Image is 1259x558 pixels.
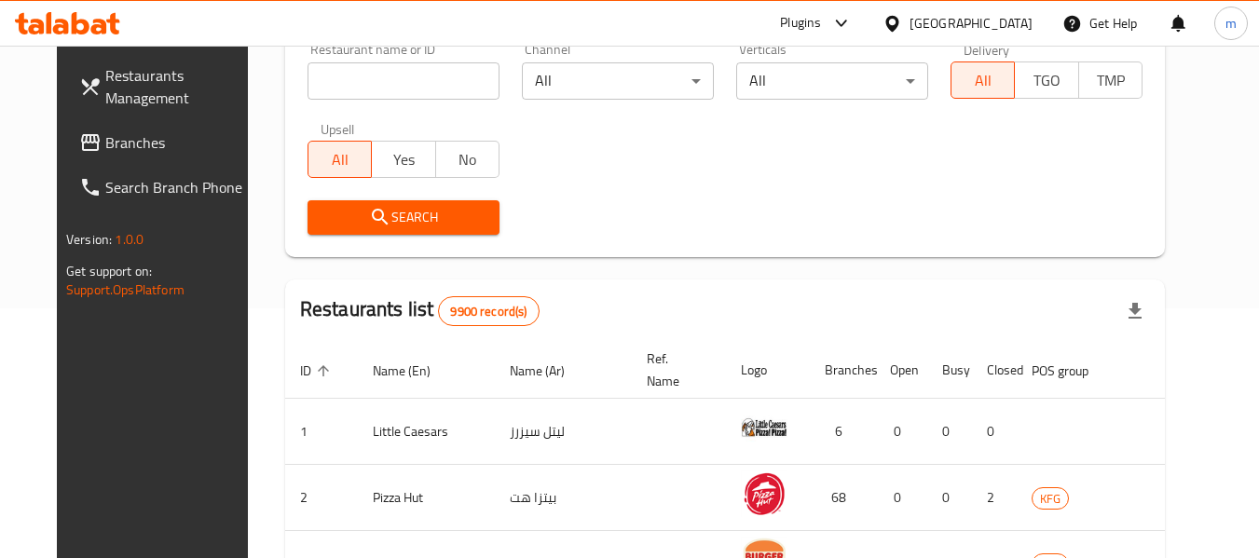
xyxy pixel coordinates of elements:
[875,465,927,531] td: 0
[726,342,810,399] th: Logo
[810,465,875,531] td: 68
[1022,67,1071,94] span: TGO
[927,465,972,531] td: 0
[1032,360,1113,382] span: POS group
[972,465,1017,531] td: 2
[522,62,714,100] div: All
[358,399,495,465] td: Little Caesars
[972,342,1017,399] th: Closed
[308,141,372,178] button: All
[308,62,499,100] input: Search for restaurant name or ID..
[510,360,589,382] span: Name (Ar)
[322,206,485,229] span: Search
[316,146,364,173] span: All
[1014,61,1078,99] button: TGO
[647,347,704,392] span: Ref. Name
[66,227,112,252] span: Version:
[741,404,787,451] img: Little Caesars
[105,176,253,198] span: Search Branch Phone
[495,399,632,465] td: ليتل سيزرز
[964,43,1010,56] label: Delivery
[444,146,492,173] span: No
[927,399,972,465] td: 0
[379,146,428,173] span: Yes
[875,399,927,465] td: 0
[358,465,495,531] td: Pizza Hut
[373,360,455,382] span: Name (En)
[371,141,435,178] button: Yes
[875,342,927,399] th: Open
[736,62,928,100] div: All
[927,342,972,399] th: Busy
[780,12,821,34] div: Plugins
[321,122,355,135] label: Upsell
[1033,488,1068,510] span: KFG
[105,64,253,109] span: Restaurants Management
[951,61,1015,99] button: All
[972,399,1017,465] td: 0
[1078,61,1143,99] button: TMP
[810,342,875,399] th: Branches
[1113,289,1157,333] div: Export file
[959,67,1007,94] span: All
[910,13,1033,34] div: [GEOGRAPHIC_DATA]
[439,303,538,320] span: 9900 record(s)
[105,131,253,154] span: Branches
[495,465,632,531] td: بيتزا هت
[66,259,152,283] span: Get support on:
[1225,13,1237,34] span: m
[285,465,358,531] td: 2
[435,141,499,178] button: No
[64,53,267,120] a: Restaurants Management
[438,296,539,326] div: Total records count
[64,120,267,165] a: Branches
[300,295,540,326] h2: Restaurants list
[308,200,499,235] button: Search
[741,470,787,517] img: Pizza Hut
[1087,67,1135,94] span: TMP
[810,399,875,465] td: 6
[115,227,144,252] span: 1.0.0
[285,399,358,465] td: 1
[66,278,185,302] a: Support.OpsPlatform
[300,360,335,382] span: ID
[64,165,267,210] a: Search Branch Phone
